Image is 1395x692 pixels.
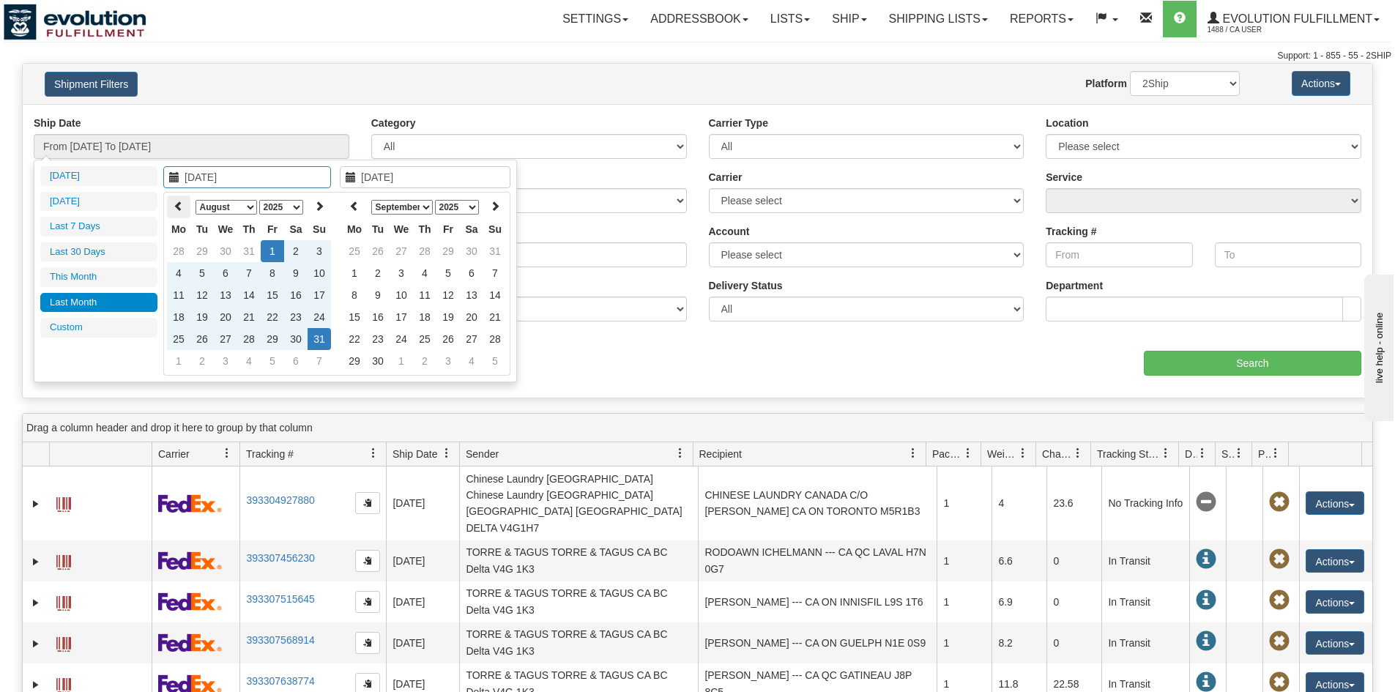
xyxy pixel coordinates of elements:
div: Support: 1 - 855 - 55 - 2SHIP [4,50,1391,62]
td: 22 [261,306,284,328]
span: No Tracking Info [1196,492,1216,513]
a: 393307515645 [246,593,314,605]
td: 24 [390,328,413,350]
a: Expand [29,595,43,610]
td: [DATE] [386,581,459,622]
a: Expand [29,496,43,511]
label: Department [1046,278,1103,293]
td: 29 [343,350,366,372]
td: 9 [366,284,390,306]
a: Tracking # filter column settings [361,441,386,466]
a: Tracking Status filter column settings [1153,441,1178,466]
th: Mo [343,218,366,240]
input: Search [1144,351,1361,376]
td: 4 [413,262,436,284]
button: Copy to clipboard [355,632,380,654]
td: 14 [237,284,261,306]
label: Account [709,224,750,239]
td: 29 [190,240,214,262]
th: Fr [436,218,460,240]
td: In Transit [1101,581,1189,622]
td: In Transit [1101,622,1189,663]
td: 5 [436,262,460,284]
span: Pickup Not Assigned [1269,492,1290,513]
td: 28 [413,240,436,262]
td: 31 [483,240,507,262]
td: 30 [214,240,237,262]
td: In Transit [1101,540,1189,581]
td: 16 [284,284,308,306]
span: Pickup Not Assigned [1269,631,1290,652]
td: 0 [1046,622,1101,663]
label: Location [1046,116,1088,130]
td: 4 [992,466,1046,540]
td: 17 [308,284,331,306]
span: Delivery Status [1185,447,1197,461]
td: No Tracking Info [1101,466,1189,540]
td: 4 [167,262,190,284]
span: Evolution Fulfillment [1219,12,1372,25]
td: 30 [284,328,308,350]
td: 1 [261,240,284,262]
td: 14 [483,284,507,306]
td: 7 [308,350,331,372]
td: 28 [237,328,261,350]
span: Ship Date [393,447,437,461]
td: 2 [366,262,390,284]
button: Copy to clipboard [355,492,380,514]
td: 27 [460,328,483,350]
img: logo1488.jpg [4,4,146,40]
td: 15 [261,284,284,306]
span: Charge [1042,447,1073,461]
td: 23 [284,306,308,328]
button: Actions [1292,71,1350,96]
a: Weight filter column settings [1011,441,1035,466]
th: We [390,218,413,240]
span: Tracking Status [1097,447,1161,461]
th: Sa [460,218,483,240]
a: Shipping lists [878,1,999,37]
td: TORRE & TAGUS TORRE & TAGUS CA BC Delta V4G 1K3 [459,540,698,581]
a: 393307638774 [246,675,314,687]
th: We [214,218,237,240]
label: Ship Date [34,116,81,130]
img: 2 - FedEx Express® [158,551,222,570]
td: 11 [167,284,190,306]
a: Expand [29,677,43,692]
td: 0 [1046,581,1101,622]
button: Actions [1306,491,1364,515]
li: [DATE] [40,166,157,186]
a: 393307568914 [246,634,314,646]
a: Pickup Status filter column settings [1263,441,1288,466]
td: 2 [190,350,214,372]
td: 1 [937,466,992,540]
th: Tu [366,218,390,240]
span: In Transit [1196,549,1216,570]
td: 4 [237,350,261,372]
td: 13 [460,284,483,306]
label: Tracking # [1046,224,1096,239]
td: 6 [214,262,237,284]
span: Recipient [699,447,742,461]
td: 10 [390,284,413,306]
img: 2 - FedEx Express® [158,592,222,611]
td: 26 [436,328,460,350]
label: Category [371,116,416,130]
a: Evolution Fulfillment 1488 / CA User [1197,1,1391,37]
span: In Transit [1196,631,1216,652]
td: 8.2 [992,622,1046,663]
img: 2 - FedEx Express® [158,633,222,652]
a: Ship [821,1,877,37]
td: 11 [413,284,436,306]
a: Expand [29,636,43,651]
td: 29 [261,328,284,350]
a: Label [56,589,71,613]
th: Fr [261,218,284,240]
a: Carrier filter column settings [215,441,239,466]
td: 30 [366,350,390,372]
button: Shipment Filters [45,72,138,97]
td: 1 [390,350,413,372]
td: [PERSON_NAME] --- CA ON INNISFIL L9S 1T6 [698,581,937,622]
td: 7 [237,262,261,284]
td: 7 [483,262,507,284]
